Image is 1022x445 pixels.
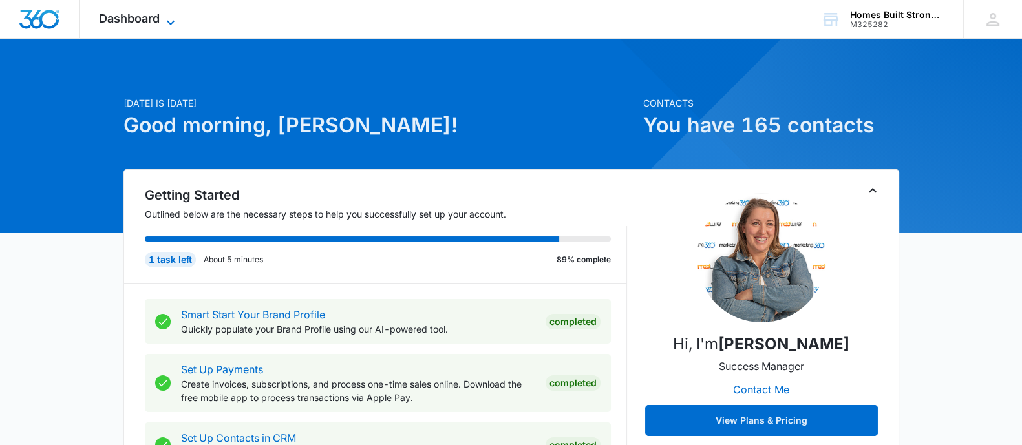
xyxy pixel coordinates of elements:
[850,20,944,29] div: account id
[181,431,296,444] a: Set Up Contacts in CRM
[204,254,263,265] p: About 5 minutes
[697,193,826,322] img: Sam Coduto
[850,10,944,20] div: account name
[673,333,849,356] p: Hi, I'm
[645,405,878,436] button: View Plans & Pricing
[181,322,535,336] p: Quickly populate your Brand Profile using our AI-powered tool.
[145,185,627,205] h2: Getting Started
[718,335,849,353] strong: [PERSON_NAME]
[181,308,325,321] a: Smart Start Your Brand Profile
[145,207,627,221] p: Outlined below are the necessary steps to help you successfully set up your account.
[123,96,635,110] p: [DATE] is [DATE]
[99,12,160,25] span: Dashboard
[643,96,899,110] p: Contacts
[123,110,635,141] h1: Good morning, [PERSON_NAME]!
[865,183,880,198] button: Toggle Collapse
[720,374,802,405] button: Contact Me
[145,252,196,267] div: 1 task left
[181,377,535,404] p: Create invoices, subscriptions, and process one-time sales online. Download the free mobile app t...
[643,110,899,141] h1: You have 165 contacts
[719,358,804,374] p: Success Manager
[181,363,263,376] a: Set Up Payments
[546,375,601,391] div: Completed
[557,254,611,265] p: 89% complete
[546,314,601,329] div: Completed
